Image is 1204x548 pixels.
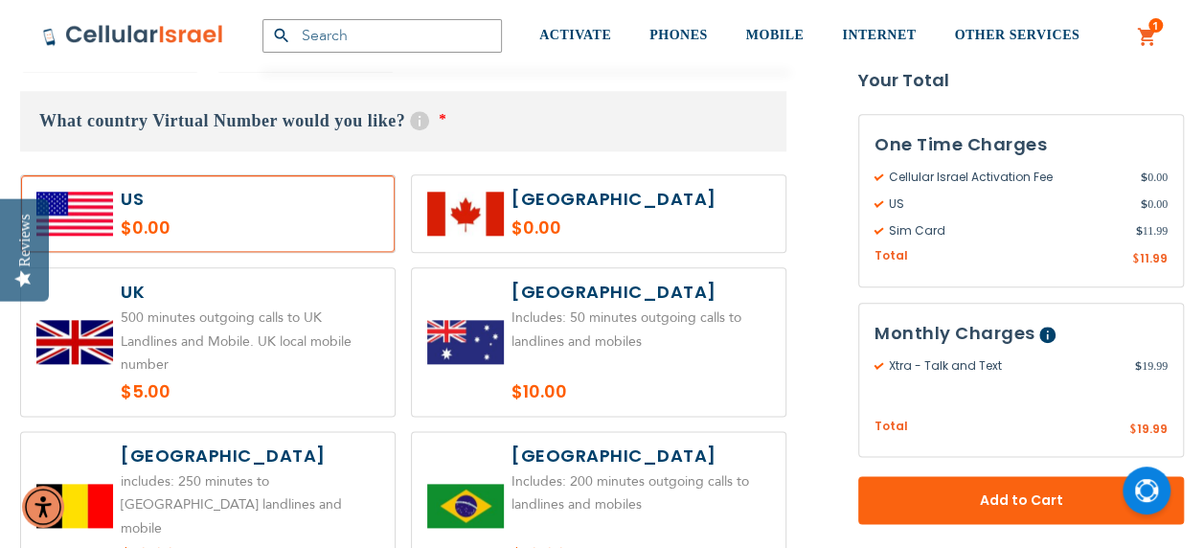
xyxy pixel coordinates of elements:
span: $ [1129,422,1137,440]
input: Search [262,19,502,53]
strong: Your Total [858,67,1184,96]
span: Total [875,248,908,266]
span: Add to Cart [921,491,1121,512]
span: $ [1132,252,1140,269]
div: Accessibility Menu [22,486,64,528]
span: MOBILE [746,28,805,42]
span: Help [410,111,429,130]
span: INTERNET [842,28,916,42]
span: Xtra - Talk and Text [875,358,1135,376]
button: Add to Cart [858,477,1184,525]
span: $ [1135,358,1142,376]
span: 0.00 [1141,196,1168,214]
span: OTHER SERVICES [954,28,1079,42]
span: 1 [1152,18,1159,34]
span: 11.99 [1140,251,1168,267]
span: Sim Card [875,223,1135,240]
span: ACTIVATE [539,28,611,42]
span: What country Virtual Number would you like? [39,111,405,130]
img: Cellular Israel Logo [42,24,224,47]
span: Cellular Israel Activation Fee [875,170,1141,187]
span: Monthly Charges [875,322,1035,346]
span: PHONES [649,28,708,42]
span: $ [1135,223,1142,240]
span: $ [1141,196,1147,214]
span: 19.99 [1135,358,1168,376]
a: 1 [1137,26,1158,49]
h3: One Time Charges [875,131,1168,160]
div: Reviews [16,214,34,266]
span: US [875,196,1141,214]
span: 19.99 [1137,422,1168,438]
span: $ [1141,170,1147,187]
span: Help [1039,328,1056,344]
span: 11.99 [1135,223,1168,240]
span: Total [875,419,908,437]
span: 0.00 [1141,170,1168,187]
